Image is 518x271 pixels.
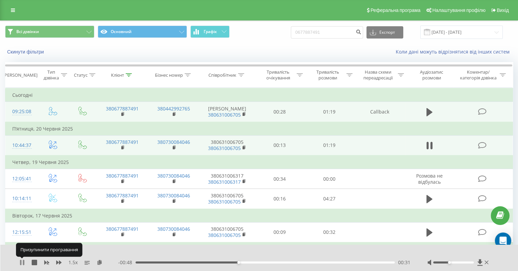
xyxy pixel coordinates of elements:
[12,139,30,152] div: 10:44:37
[111,72,124,78] div: Клієнт
[208,111,241,118] a: 380631006705
[157,105,190,112] a: 380442992765
[12,192,30,205] div: 10:14:11
[5,49,47,55] button: Скинути фільтри
[291,26,363,39] input: Пошук за номером
[5,242,513,256] td: Понеділок, 16 Червня 2025
[106,139,139,145] a: 380677887491
[412,69,452,81] div: Аудіозапис розмови
[304,189,354,209] td: 04:27
[16,243,82,257] div: Призупинити програвання
[360,69,396,81] div: Назва схеми переадресації
[200,169,255,189] td: 380631006317
[12,172,30,185] div: 12:05:41
[74,72,88,78] div: Статус
[157,139,190,145] a: 380730084046
[304,135,354,155] td: 01:19
[157,226,190,232] a: 380730084046
[200,135,255,155] td: 380631006705
[304,102,354,122] td: 01:19
[396,48,513,55] a: Коли дані можуть відрізнятися вiд інших систем
[398,259,410,266] span: 00:31
[68,259,78,266] span: 1.5 x
[255,222,304,242] td: 00:09
[255,102,304,122] td: 00:28
[43,69,59,81] div: Тип дзвінка
[5,209,513,223] td: Вівторок, 17 Червня 2025
[98,26,187,38] button: Основний
[16,29,39,34] span: Всі дзвінки
[190,26,230,38] button: Графік
[106,226,139,232] a: 380677887491
[458,69,498,81] div: Коментар/категорія дзвінка
[106,192,139,199] a: 380677887491
[118,259,136,266] span: - 00:48
[304,169,354,189] td: 00:00
[155,72,183,78] div: Бізнес номер
[304,222,354,242] td: 00:32
[354,102,405,122] td: Callback
[157,172,190,179] a: 380730084046
[106,105,139,112] a: 380677887491
[208,145,241,151] a: 380631006705
[311,69,345,81] div: Тривалість розмови
[371,7,421,13] span: Реферальна програма
[5,122,513,136] td: П’ятниця, 20 Червня 2025
[157,192,190,199] a: 380730084046
[495,232,511,249] div: Open Intercom Messenger
[5,26,94,38] button: Всі дзвінки
[208,179,241,185] a: 380631006317
[208,232,241,238] a: 380631006705
[204,29,217,34] span: Графік
[237,261,240,264] div: Accessibility label
[3,72,37,78] div: [PERSON_NAME]
[261,69,295,81] div: Тривалість очікування
[208,72,236,78] div: Співробітник
[12,226,30,239] div: 12:15:51
[448,261,451,264] div: Accessibility label
[432,7,485,13] span: Налаштування профілю
[12,105,30,118] div: 09:25:08
[255,135,304,155] td: 00:13
[200,102,255,122] td: [PERSON_NAME]
[5,88,513,102] td: Сьогодні
[5,155,513,169] td: Четвер, 19 Червня 2025
[366,26,403,39] button: Експорт
[106,172,139,179] a: 380677887491
[208,198,241,205] a: 380631006705
[255,189,304,209] td: 00:16
[200,189,255,209] td: 380631006705
[255,169,304,189] td: 00:34
[416,172,443,185] span: Розмова не відбулась
[497,7,509,13] span: Вихід
[200,222,255,242] td: 380631006705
